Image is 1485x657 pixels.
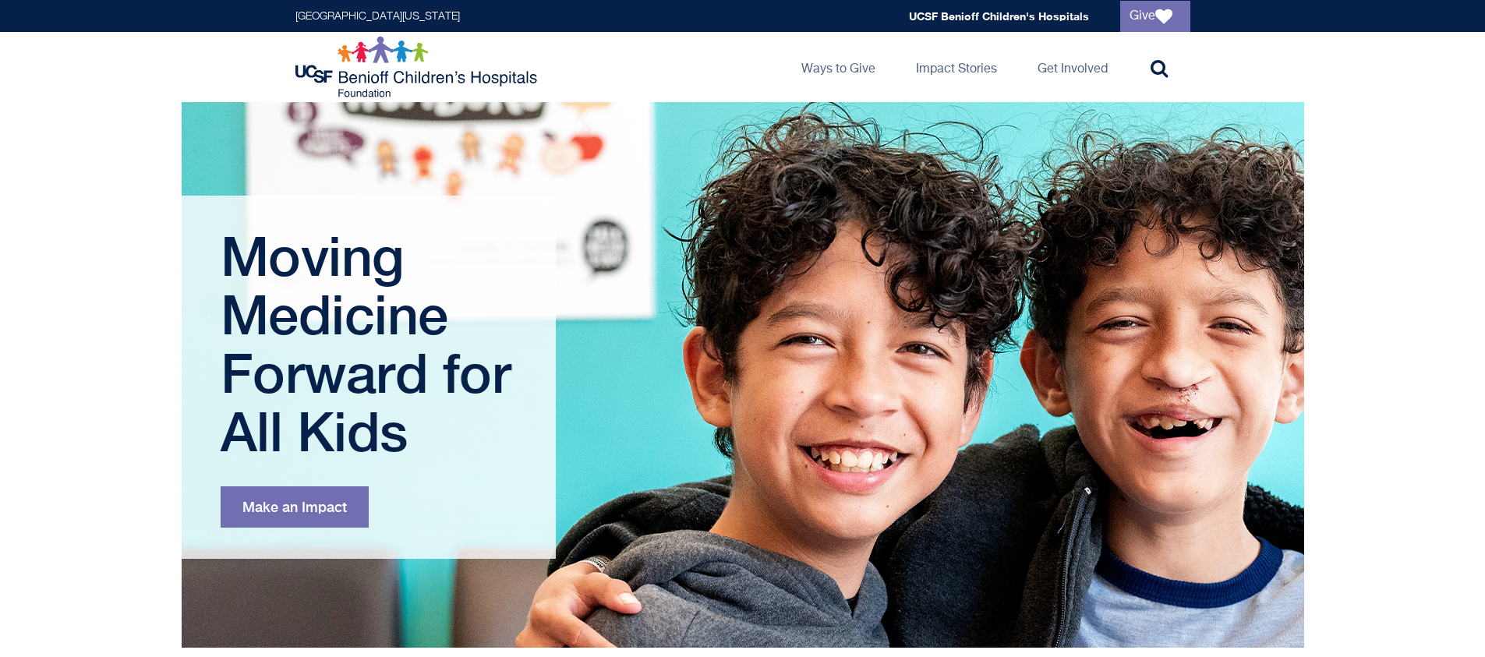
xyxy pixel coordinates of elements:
a: Give [1120,1,1190,32]
a: Ways to Give [789,32,888,102]
a: Impact Stories [903,32,1009,102]
a: Make an Impact [221,486,369,528]
h1: Moving Medicine Forward for All Kids [221,227,521,461]
a: Get Involved [1025,32,1120,102]
a: UCSF Benioff Children's Hospitals [909,9,1089,23]
img: Logo for UCSF Benioff Children's Hospitals Foundation [295,36,541,98]
a: [GEOGRAPHIC_DATA][US_STATE] [295,11,460,22]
